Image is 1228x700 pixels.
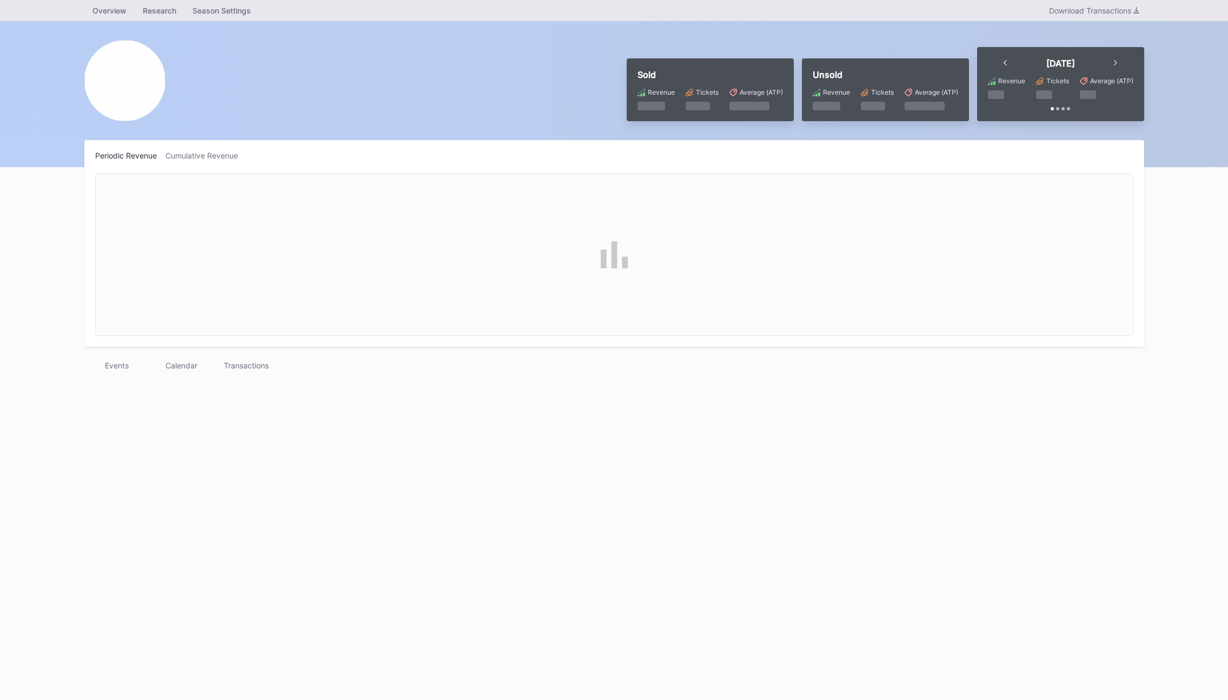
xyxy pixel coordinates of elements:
div: Revenue [648,88,675,96]
div: Average (ATP) [740,88,783,96]
div: Tickets [696,88,719,96]
div: Download Transactions [1049,6,1139,15]
a: Season Settings [184,3,259,18]
div: Transactions [214,358,279,373]
div: Average (ATP) [1090,77,1133,85]
div: Events [84,358,149,373]
div: Revenue [823,88,850,96]
a: Research [135,3,184,18]
div: Unsold [813,69,958,80]
div: Tickets [1046,77,1069,85]
div: [DATE] [1046,58,1075,69]
div: Revenue [998,77,1025,85]
button: Download Transactions [1044,3,1144,18]
div: Periodic Revenue [95,151,165,160]
a: Overview [84,3,135,18]
div: Cumulative Revenue [165,151,247,160]
div: Calendar [149,358,214,373]
div: Average (ATP) [915,88,958,96]
div: Sold [638,69,783,80]
div: Tickets [871,88,894,96]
